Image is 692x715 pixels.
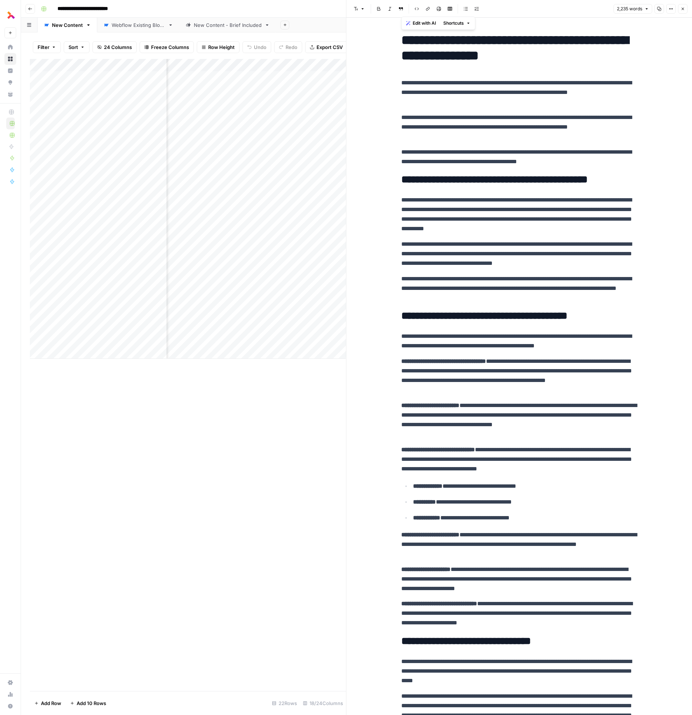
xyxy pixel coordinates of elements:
button: Export CSV [305,41,347,53]
span: Redo [286,43,297,51]
button: Help + Support [4,700,16,712]
button: Edit with AI [403,18,439,28]
button: Filter [33,41,61,53]
span: Sort [69,43,78,51]
button: Add 10 Rows [66,697,111,709]
span: Edit with AI [413,20,436,27]
div: Webflow Existing Blogs [112,21,165,29]
span: Export CSV [317,43,343,51]
span: Shortcuts [443,20,464,27]
div: New Content - Brief Included [194,21,262,29]
button: 2,235 words [614,4,652,14]
span: 2,235 words [617,6,642,12]
button: Redo [274,41,302,53]
span: 24 Columns [104,43,132,51]
button: 24 Columns [92,41,137,53]
a: New Content [38,18,97,32]
span: Add Row [41,700,61,707]
span: Add 10 Rows [77,700,106,707]
button: Freeze Columns [140,41,194,53]
a: Opportunities [4,77,16,88]
a: Usage [4,688,16,700]
span: Freeze Columns [151,43,189,51]
button: Sort [64,41,90,53]
img: Thoughtful AI Content Engine Logo [4,8,18,22]
a: Settings [4,677,16,688]
a: Insights [4,65,16,77]
div: 22 Rows [269,697,300,709]
a: Browse [4,53,16,65]
button: Workspace: Thoughtful AI Content Engine [4,6,16,24]
button: Shortcuts [440,18,473,28]
span: Undo [254,43,266,51]
button: Row Height [197,41,240,53]
span: Filter [38,43,49,51]
div: New Content [52,21,83,29]
a: Your Data [4,88,16,100]
a: Webflow Existing Blogs [97,18,179,32]
div: 18/24 Columns [300,697,346,709]
button: Undo [242,41,271,53]
span: Row Height [208,43,235,51]
a: Home [4,41,16,53]
a: New Content - Brief Included [179,18,276,32]
button: Add Row [30,697,66,709]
